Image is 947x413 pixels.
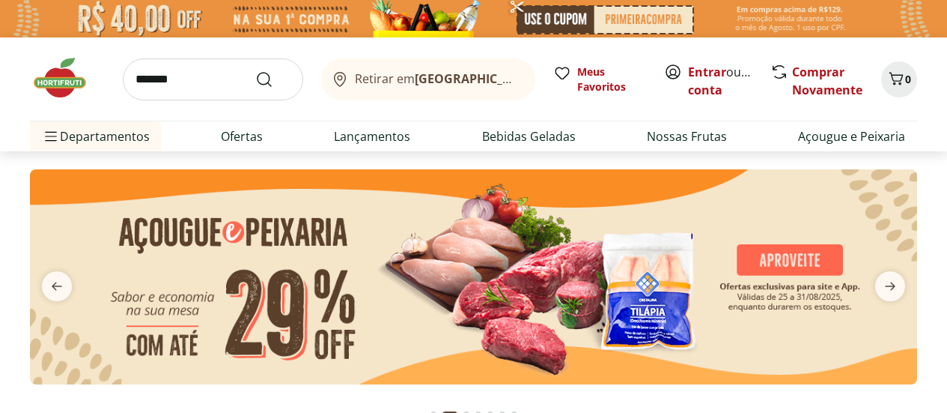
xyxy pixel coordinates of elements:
a: Entrar [688,64,726,80]
button: Carrinho [881,61,917,97]
b: [GEOGRAPHIC_DATA]/[GEOGRAPHIC_DATA] [415,70,667,87]
span: Retirar em [355,72,520,85]
img: açougue [30,169,917,385]
a: Ofertas [221,127,263,145]
a: Criar conta [688,64,770,98]
span: 0 [905,72,911,86]
button: Retirar em[GEOGRAPHIC_DATA]/[GEOGRAPHIC_DATA] [321,58,535,100]
a: Nossas Frutas [647,127,727,145]
a: Lançamentos [334,127,410,145]
button: next [863,271,917,301]
a: Comprar Novamente [792,64,862,98]
a: Meus Favoritos [553,64,646,94]
button: Menu [42,118,60,154]
input: search [123,58,303,100]
button: previous [30,271,84,301]
button: Submit Search [255,70,291,88]
a: Açougue e Peixaria [798,127,905,145]
img: Hortifruti [30,55,105,100]
span: ou [688,63,755,99]
span: Meus Favoritos [577,64,646,94]
a: Bebidas Geladas [482,127,576,145]
span: Departamentos [42,118,150,154]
